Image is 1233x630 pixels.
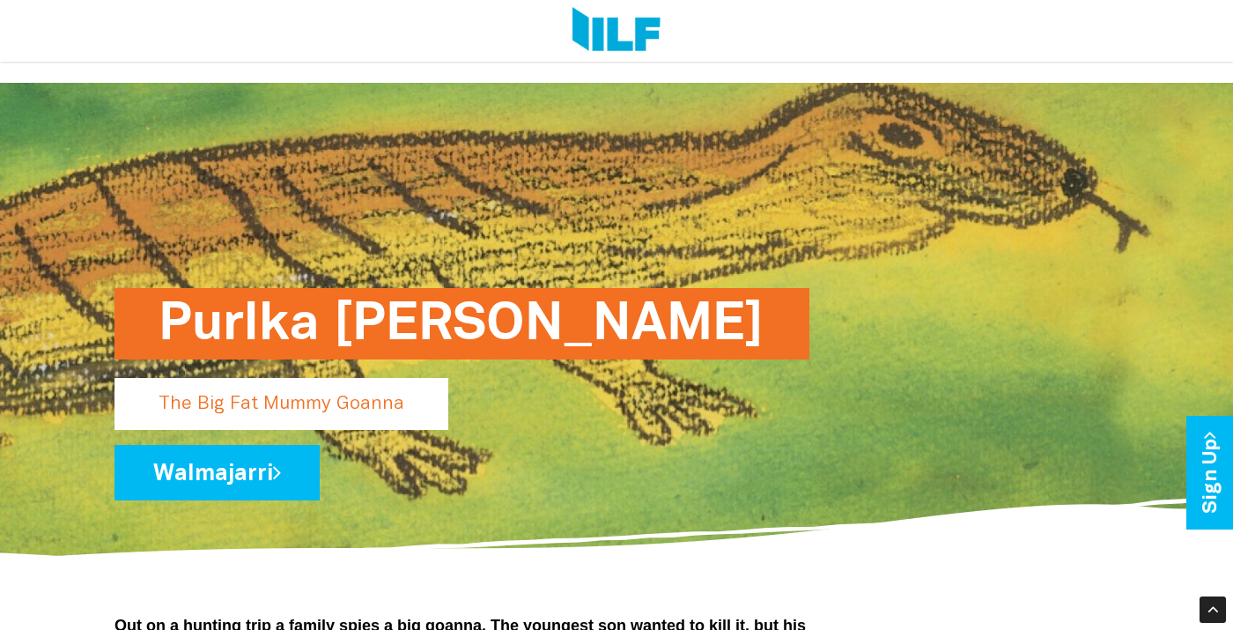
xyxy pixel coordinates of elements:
h1: Purlka [PERSON_NAME] [159,288,765,359]
p: The Big Fat Mummy Goanna [114,378,448,430]
img: Logo [572,7,660,55]
a: Walmajarri [114,445,320,500]
div: Scroll Back to Top [1200,597,1226,623]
